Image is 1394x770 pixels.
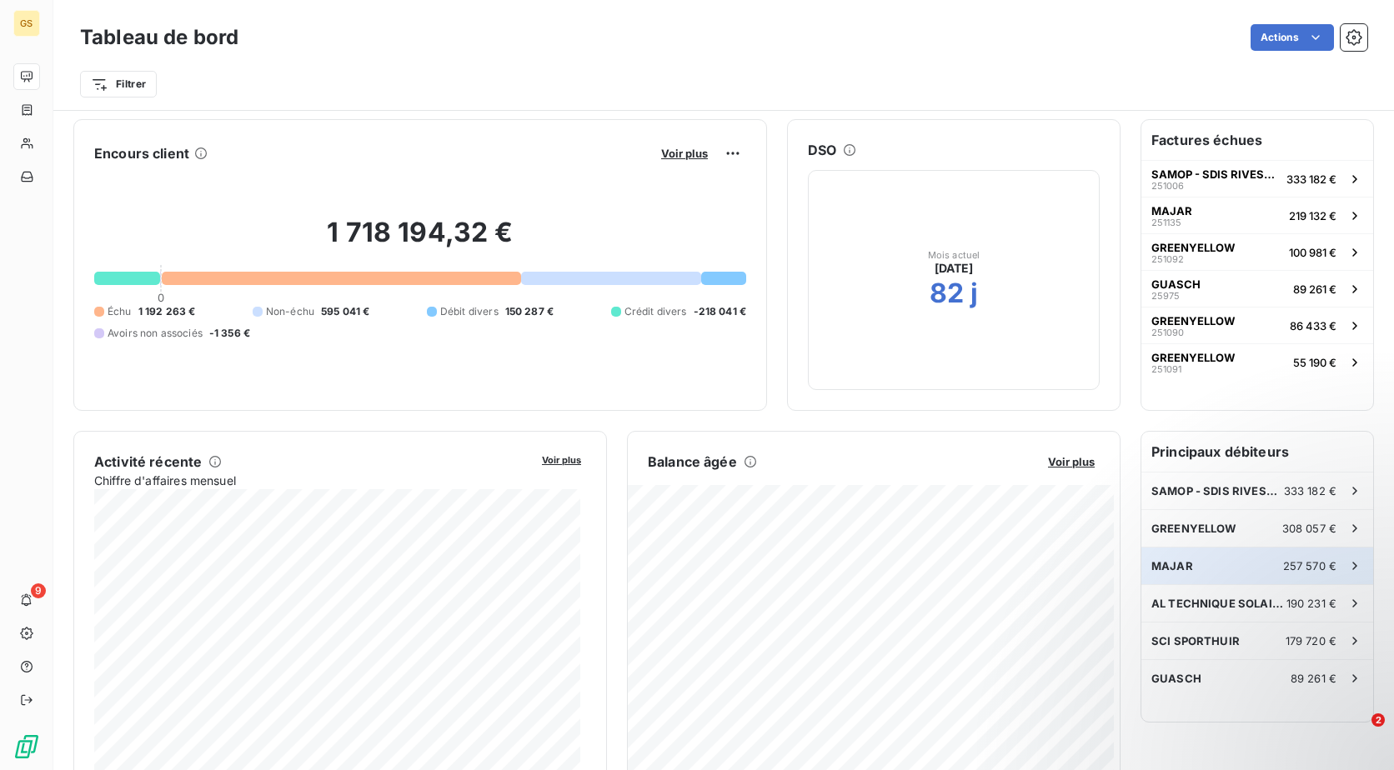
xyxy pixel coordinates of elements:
[80,71,157,97] button: Filtrer
[1151,181,1184,191] span: 251006
[1151,254,1184,264] span: 251092
[1282,522,1336,535] span: 308 057 €
[440,304,499,319] span: Débit divers
[808,140,836,160] h6: DSO
[266,304,314,319] span: Non-échu
[158,291,164,304] span: 0
[1286,172,1336,186] span: 333 182 €
[970,277,978,310] h2: j
[1151,484,1284,497] span: SAMOP - SDIS RIVESALTES
[1151,291,1180,301] span: 25975
[1151,522,1236,535] span: GREENYELLOW
[321,304,369,319] span: 595 041 €
[1289,209,1336,222] span: 219 132 €
[108,304,132,319] span: Échu
[31,583,46,598] span: 9
[1151,364,1181,374] span: 251091
[1043,454,1100,469] button: Voir plus
[1293,282,1336,296] span: 89 261 €
[928,250,980,260] span: Mois actuel
[108,326,203,341] span: Avoirs non associés
[1283,559,1336,572] span: 257 570 €
[1151,351,1235,364] span: GREENYELLOW
[930,277,964,310] h2: 82
[1151,597,1286,610] span: AL TECHNIQUE SOLAIRE
[1151,204,1192,217] span: MAJAR
[1141,120,1373,160] h6: Factures échues
[1251,24,1334,51] button: Actions
[1289,246,1336,259] span: 100 981 €
[13,10,40,37] div: GS
[1151,314,1235,327] span: GREENYELLOW
[1141,270,1373,307] button: GUASCH2597589 261 €
[94,472,530,489] span: Chiffre d'affaires mensuel
[1293,356,1336,369] span: 55 190 €
[209,326,250,341] span: -1 356 €
[624,304,687,319] span: Crédit divers
[1048,455,1095,468] span: Voir plus
[935,260,974,277] span: [DATE]
[1151,559,1193,572] span: MAJAR
[648,452,737,472] h6: Balance âgée
[542,454,581,466] span: Voir plus
[1151,167,1280,181] span: SAMOP - SDIS RIVESALTES
[1061,608,1394,725] iframe: Intercom notifications message
[94,216,746,266] h2: 1 718 194,32 €
[1141,233,1373,270] button: GREENYELLOW251092100 981 €
[505,304,554,319] span: 150 287 €
[1290,319,1336,332] span: 86 433 €
[1141,343,1373,380] button: GREENYELLOW25109155 190 €
[537,452,586,467] button: Voir plus
[1151,217,1181,227] span: 251135
[94,143,189,163] h6: Encours client
[1141,160,1373,197] button: SAMOP - SDIS RIVESALTES251006333 182 €
[1286,597,1336,610] span: 190 231 €
[94,452,202,472] h6: Activité récente
[1141,197,1373,233] button: MAJAR251135219 132 €
[661,147,708,160] span: Voir plus
[694,304,747,319] span: -218 041 €
[1141,307,1373,343] button: GREENYELLOW25109086 433 €
[13,733,40,760] img: Logo LeanPay
[1151,327,1184,337] span: 251090
[1337,713,1377,753] iframe: Intercom live chat
[138,304,196,319] span: 1 192 263 €
[1141,432,1373,472] h6: Principaux débiteurs
[1284,484,1336,497] span: 333 182 €
[656,146,713,161] button: Voir plus
[80,22,238,52] h3: Tableau de bord
[1371,713,1385,727] span: 2
[1151,241,1235,254] span: GREENYELLOW
[1151,277,1201,291] span: GUASCH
